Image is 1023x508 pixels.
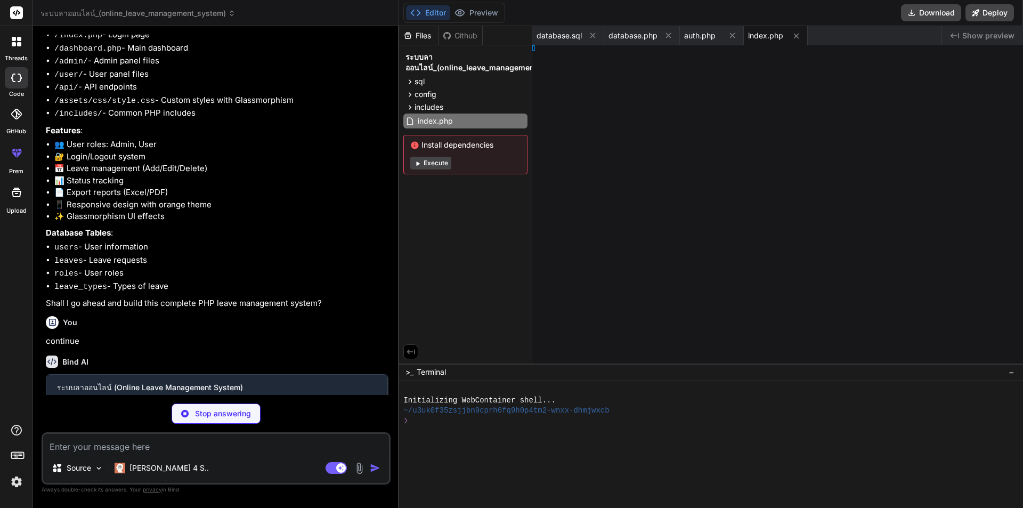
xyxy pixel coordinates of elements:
[57,394,377,402] div: Click to open Workbench
[415,76,425,87] span: sql
[537,30,582,41] span: database.sql
[54,241,388,254] li: - User information
[450,5,502,20] button: Preview
[46,335,388,348] p: continue
[410,140,521,150] span: Install dependencies
[46,228,111,238] strong: Database Tables
[67,463,91,473] p: Source
[54,44,121,53] code: /dashboard.php
[57,382,377,393] div: ระบบลาออนไลน์ (Online Leave Management System)
[9,90,24,99] label: code
[46,125,388,137] p: :
[54,151,388,163] li: 🔐 Login/Logout system
[54,68,388,82] li: - User panel files
[901,4,961,21] button: Download
[748,30,783,41] span: index.php
[46,227,388,239] p: :
[399,30,438,41] div: Files
[962,30,1014,41] span: Show preview
[7,473,26,491] img: settings
[46,297,388,310] p: Shall I go ahead and build this complete PHP leave management system?
[54,199,388,211] li: 📱 Responsive design with orange theme
[54,42,388,55] li: - Main dashboard
[54,29,388,42] li: - Login page
[54,283,107,292] code: leave_types
[62,357,88,367] h6: Bind AI
[353,462,366,474] img: attachment
[54,31,102,40] code: /index.php
[403,416,409,426] span: ❯
[54,163,388,175] li: 📅 Leave management (Add/Edit/Delete)
[195,408,251,419] p: Stop answering
[405,52,570,73] span: ระบบลาออนไลน์_(online_leave_management_system)
[40,8,236,19] span: ระบบลาออนไลน์_(online_leave_management_system)
[684,30,716,41] span: auth.php
[46,125,80,135] strong: Features
[608,30,657,41] span: database.php
[54,254,388,268] li: - Leave requests
[439,30,482,41] div: Github
[403,396,555,406] span: Initializing WebContainer shell...
[403,406,609,416] span: ~/u3uk0f35zsjjbn9cprh6fq9h0p4tm2-wnxx-dhmjwxcb
[54,269,78,278] code: roles
[63,317,77,328] h6: You
[54,107,388,120] li: - Common PHP includes
[143,486,162,493] span: privacy
[54,175,388,187] li: 📊 Status tracking
[415,102,443,112] span: includes
[54,211,388,223] li: ✨ Glassmorphism UI effects
[54,55,388,68] li: - Admin panel files
[1006,364,1017,381] button: −
[54,109,102,118] code: /includes/
[54,96,155,106] code: /assets/css/style.css
[6,206,27,215] label: Upload
[94,464,103,473] img: Pick Models
[415,89,436,100] span: config
[54,267,388,280] li: - User roles
[54,57,88,66] code: /admin/
[54,187,388,199] li: 📄 Export reports (Excel/PDF)
[9,167,23,176] label: prem
[115,463,125,473] img: Claude 4 Sonnet
[1009,367,1014,377] span: −
[46,375,387,410] button: ระบบลาออนไลน์ (Online Leave Management System)Click to open Workbench
[54,83,78,92] code: /api/
[6,127,26,136] label: GitHub
[370,463,380,473] img: icon
[54,280,388,294] li: - Types of leave
[42,485,391,495] p: Always double-check its answers. Your in Bind
[54,139,388,151] li: 👥 User roles: Admin, User
[54,81,388,94] li: - API endpoints
[54,243,78,252] code: users
[129,463,209,473] p: [PERSON_NAME] 4 S..
[410,157,451,170] button: Execute
[406,5,450,20] button: Editor
[54,70,83,79] code: /user/
[54,94,388,108] li: - Custom styles with Glassmorphism
[5,54,28,63] label: threads
[54,256,83,265] code: leaves
[417,115,454,127] span: index.php
[417,367,446,377] span: Terminal
[405,367,413,377] span: >_
[965,4,1014,21] button: Deploy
